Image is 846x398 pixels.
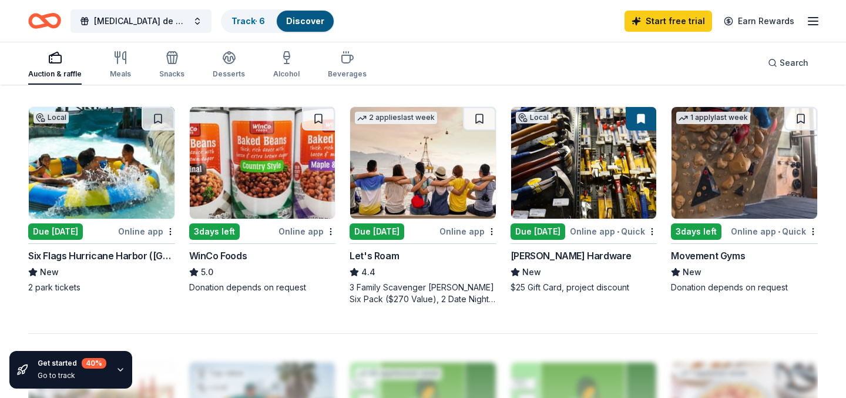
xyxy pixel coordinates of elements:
div: Local [516,112,551,123]
button: [MEDICAL_DATA] de Paris, La Mascarade Silent Auction [70,9,211,33]
span: 5.0 [201,265,213,279]
div: Movement Gyms [671,249,745,263]
div: 3 Family Scavenger [PERSON_NAME] Six Pack ($270 Value), 2 Date Night Scavenger [PERSON_NAME] Two ... [350,282,496,305]
div: Get started [38,358,106,369]
div: Local [33,112,69,123]
div: Snacks [159,69,184,79]
div: [PERSON_NAME] Hardware [511,249,632,263]
div: Online app Quick [731,224,818,239]
div: Due [DATE] [511,223,565,240]
div: 1 apply last week [676,112,750,124]
div: 2 park tickets [28,282,175,293]
button: Auction & raffle [28,46,82,85]
img: Image for Movement Gyms [672,107,817,219]
div: Auction & raffle [28,69,82,79]
div: 3 days left [671,223,721,240]
a: Home [28,7,61,35]
span: • [617,227,619,236]
img: Image for Six Flags Hurricane Harbor (Concord) [29,107,174,219]
span: New [683,265,701,279]
button: Alcohol [273,46,300,85]
a: Earn Rewards [717,11,801,32]
button: Snacks [159,46,184,85]
a: Image for Let's Roam2 applieslast weekDue [DATE]Online appLet's Roam4.43 Family Scavenger [PERSON... [350,106,496,305]
div: Go to track [38,371,106,380]
div: WinCo Foods [189,249,247,263]
div: $25 Gift Card, project discount [511,282,657,293]
button: Track· 6Discover [221,9,335,33]
button: Beverages [328,46,367,85]
span: • [778,227,780,236]
div: 3 days left [189,223,240,240]
span: New [40,265,59,279]
div: 40 % [82,358,106,369]
span: [MEDICAL_DATA] de Paris, La Mascarade Silent Auction [94,14,188,28]
div: Donation depends on request [189,282,336,293]
a: Discover [286,16,324,26]
div: Online app Quick [570,224,657,239]
a: Track· 6 [231,16,265,26]
button: Search [758,51,818,75]
div: Online app [118,224,175,239]
img: Image for Cole Hardware [511,107,657,219]
a: Image for WinCo Foods3days leftOnline appWinCo Foods5.0Donation depends on request [189,106,336,293]
div: Due [DATE] [28,223,83,240]
a: Image for Six Flags Hurricane Harbor (Concord)LocalDue [DATE]Online appSix Flags Hurricane Harbor... [28,106,175,293]
div: Let's Roam [350,249,399,263]
a: Start free trial [625,11,712,32]
span: 4.4 [361,265,375,279]
div: Beverages [328,69,367,79]
a: Image for Cole HardwareLocalDue [DATE]Online app•Quick[PERSON_NAME] HardwareNew$25 Gift Card, pro... [511,106,657,293]
button: Desserts [213,46,245,85]
div: Due [DATE] [350,223,404,240]
img: Image for Let's Roam [350,107,496,219]
div: Online app [278,224,335,239]
span: Search [780,56,808,70]
div: 2 applies last week [355,112,437,124]
img: Image for WinCo Foods [190,107,335,219]
div: Meals [110,69,131,79]
div: Online app [439,224,496,239]
button: Meals [110,46,131,85]
div: Six Flags Hurricane Harbor ([GEOGRAPHIC_DATA]) [28,249,175,263]
div: Desserts [213,69,245,79]
div: Donation depends on request [671,282,818,293]
div: Alcohol [273,69,300,79]
span: New [522,265,541,279]
a: Image for Movement Gyms1 applylast week3days leftOnline app•QuickMovement GymsNewDonation depends... [671,106,818,293]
